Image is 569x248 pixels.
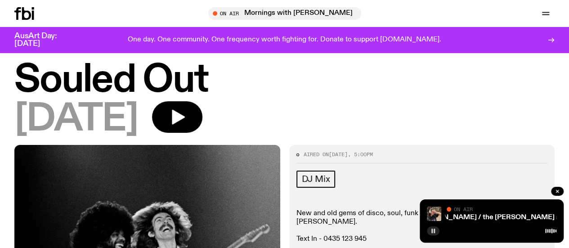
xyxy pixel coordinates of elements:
[302,174,330,184] span: DJ Mix
[128,36,441,44] p: One day. One community. One frequency worth fighting for. Donate to support [DOMAIN_NAME].
[427,207,441,221] img: Jim in the studio with their hand on their forehead.
[14,101,138,138] span: [DATE]
[208,7,361,20] button: On AirMornings with [PERSON_NAME] / the [PERSON_NAME] apologia hour
[304,151,329,158] span: Aired on
[14,32,72,48] h3: AusArt Day: [DATE]
[296,171,336,188] a: DJ Mix
[348,151,373,158] span: , 5:00pm
[329,151,348,158] span: [DATE]
[454,206,473,212] span: On Air
[14,62,555,99] h1: Souled Out
[296,209,548,244] p: New and old gems of disco, soul, funk and groove. With the one and only [PERSON_NAME]. Text In - ...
